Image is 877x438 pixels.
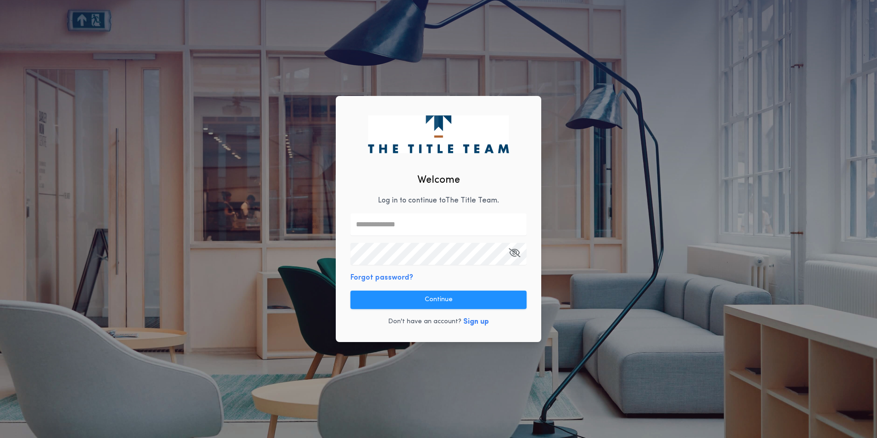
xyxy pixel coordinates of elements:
[417,173,460,188] h2: Welcome
[350,272,413,283] button: Forgot password?
[350,291,527,309] button: Continue
[368,115,509,153] img: logo
[463,316,489,327] button: Sign up
[388,317,461,326] p: Don't have an account?
[378,195,499,206] p: Log in to continue to The Title Team .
